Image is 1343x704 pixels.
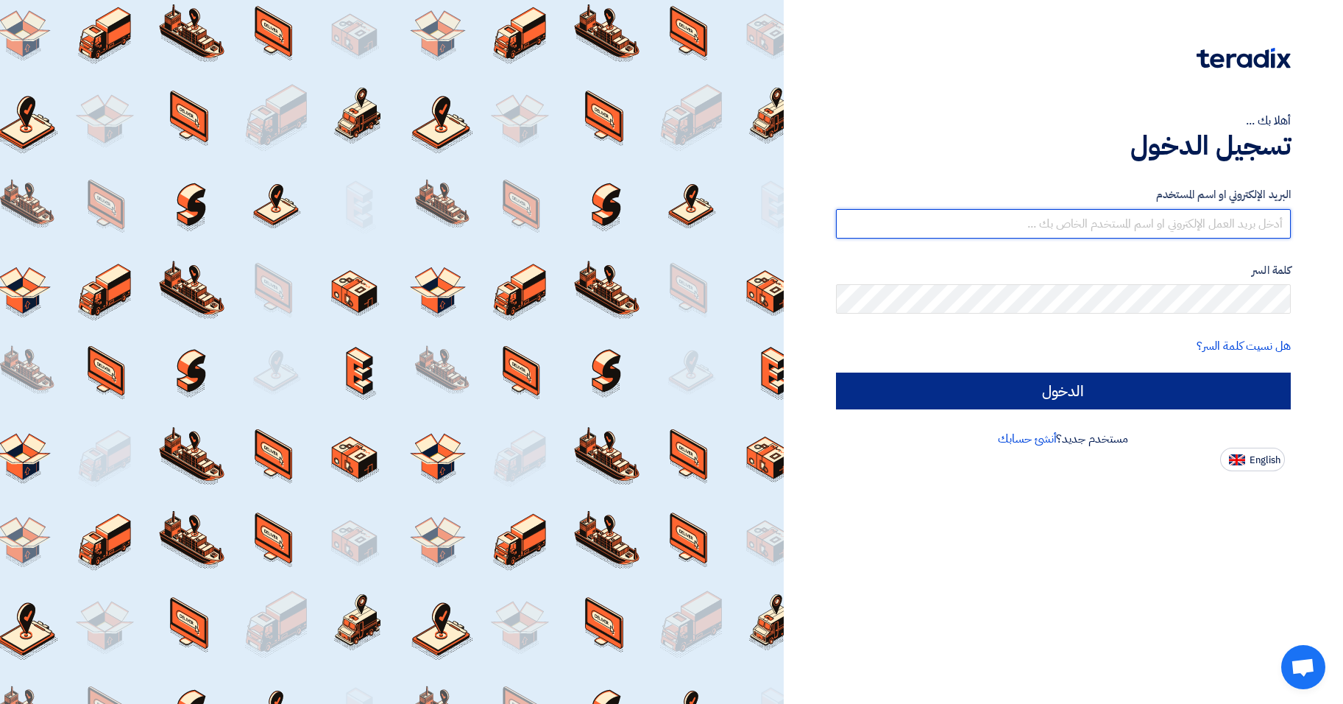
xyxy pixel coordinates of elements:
label: البريد الإلكتروني او اسم المستخدم [836,186,1291,203]
input: الدخول [836,373,1291,409]
a: أنشئ حسابك [998,430,1056,448]
h1: تسجيل الدخول [836,130,1291,162]
img: en-US.png [1229,454,1245,465]
a: Open chat [1281,645,1325,689]
a: هل نسيت كلمة السر؟ [1197,337,1291,355]
img: Teradix logo [1197,48,1291,68]
button: English [1220,448,1285,471]
label: كلمة السر [836,262,1291,279]
div: أهلا بك ... [836,112,1291,130]
input: أدخل بريد العمل الإلكتروني او اسم المستخدم الخاص بك ... [836,209,1291,239]
div: مستخدم جديد؟ [836,430,1291,448]
span: English [1250,455,1280,465]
